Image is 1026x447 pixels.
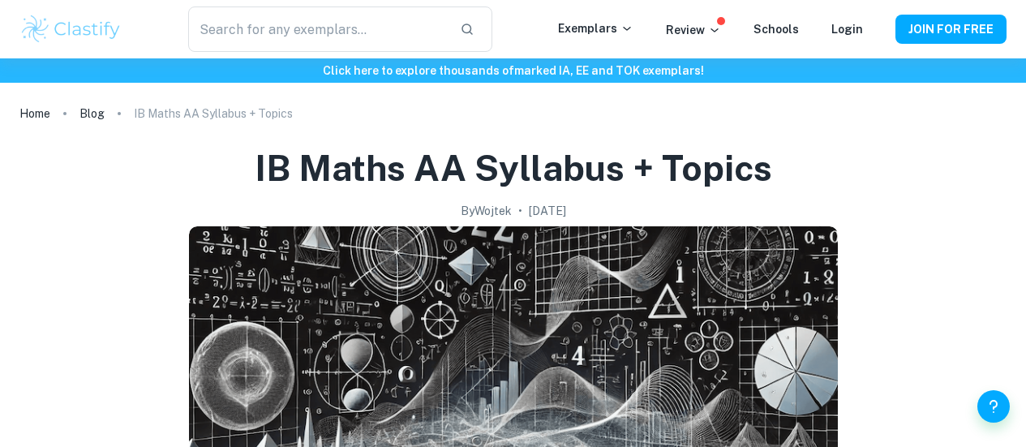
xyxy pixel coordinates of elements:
[19,102,50,125] a: Home
[3,62,1023,80] h6: Click here to explore thousands of marked IA, EE and TOK exemplars !
[977,390,1010,423] button: Help and Feedback
[558,19,633,37] p: Exemplars
[19,13,122,45] img: Clastify logo
[666,21,721,39] p: Review
[255,144,772,192] h1: IB Maths AA Syllabus + Topics
[895,15,1007,44] button: JOIN FOR FREE
[79,102,105,125] a: Blog
[518,202,522,220] p: •
[529,202,566,220] h2: [DATE]
[461,202,512,220] h2: By Wojtek
[753,23,799,36] a: Schools
[134,105,293,122] p: IB Maths AA Syllabus + Topics
[831,23,863,36] a: Login
[188,6,448,52] input: Search for any exemplars...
